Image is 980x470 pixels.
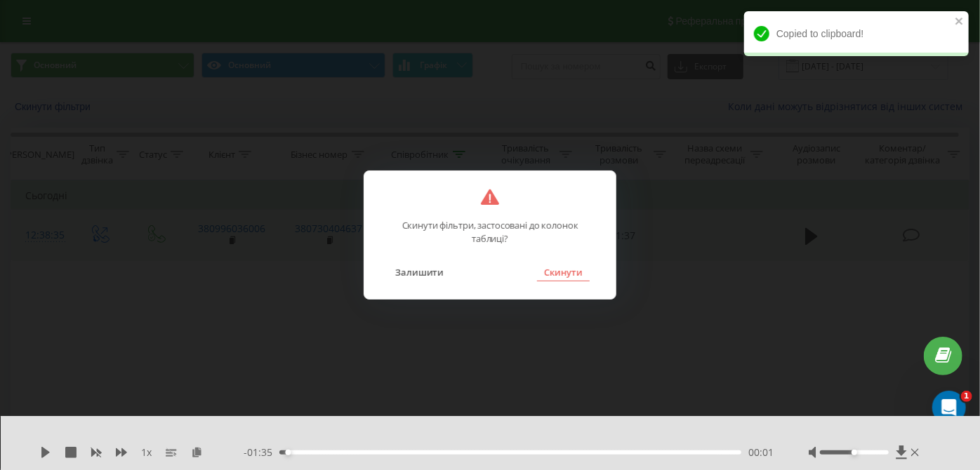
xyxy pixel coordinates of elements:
[744,11,969,56] div: Copied to clipboard!
[388,263,451,281] button: Залишити
[244,445,279,459] span: - 01:35
[537,263,590,281] button: Скинути
[401,205,579,246] p: Скинути фільтри, застосовані до колонок таблиці?
[961,391,972,402] span: 1
[932,391,966,424] iframe: Intercom live chat
[852,450,857,455] div: Accessibility label
[748,445,774,459] span: 00:01
[285,450,291,455] div: Accessibility label
[955,15,965,29] button: close
[141,445,152,459] span: 1 x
